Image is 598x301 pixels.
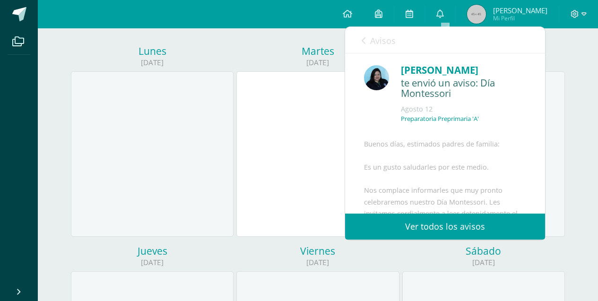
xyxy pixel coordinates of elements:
[401,104,526,114] div: Agosto 12
[493,6,547,15] span: [PERSON_NAME]
[402,258,565,267] div: [DATE]
[370,35,396,46] span: Avisos
[401,115,479,123] p: Preparatoria Preprimaria 'A'
[401,63,526,77] div: [PERSON_NAME]
[364,65,389,90] img: 0ec1db5f62156b052767e68aebe352a6.png
[236,44,399,58] div: Martes
[493,14,547,22] span: Mi Perfil
[345,214,545,240] a: Ver todos los avisos
[236,258,399,267] div: [DATE]
[71,44,234,58] div: Lunes
[71,244,234,258] div: Jueves
[71,58,234,68] div: [DATE]
[401,77,526,100] div: te envió un aviso: Día Montessori
[236,58,399,68] div: [DATE]
[71,258,234,267] div: [DATE]
[402,244,565,258] div: Sábado
[236,244,399,258] div: Viernes
[467,5,486,24] img: 45x45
